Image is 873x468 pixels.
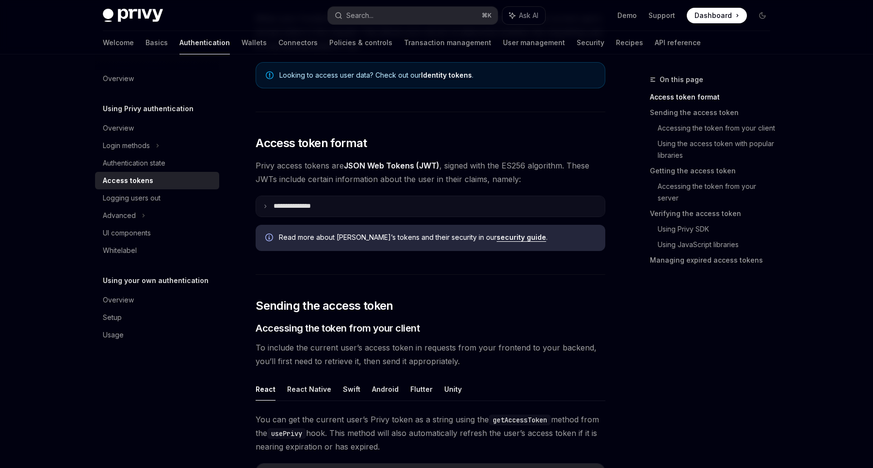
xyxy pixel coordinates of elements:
[444,378,462,401] button: Unity
[95,172,219,189] a: Access tokens
[421,71,472,80] a: Identity tokens
[256,321,420,335] span: Accessing the token from your client
[95,189,219,207] a: Logging users out
[95,326,219,344] a: Usage
[256,159,605,186] span: Privy access tokens are , signed with the ES256 algorithm. These JWTs include certain information...
[660,74,703,85] span: On this page
[242,31,267,54] a: Wallets
[616,31,643,54] a: Recipes
[650,105,778,120] a: Sending the access token
[519,11,538,20] span: Ask AI
[648,11,675,20] a: Support
[95,309,219,326] a: Setup
[256,135,367,151] span: Access token format
[103,210,136,221] div: Advanced
[279,233,596,242] span: Read more about [PERSON_NAME]’s tokens and their security in our .
[103,329,124,341] div: Usage
[343,378,360,401] button: Swift
[103,122,134,134] div: Overview
[410,378,433,401] button: Flutter
[482,12,492,19] span: ⌘ K
[256,341,605,368] span: To include the current user’s access token in requests from your frontend to your backend, you’ll...
[372,378,399,401] button: Android
[103,275,209,286] h5: Using your own authentication
[179,31,230,54] a: Authentication
[279,70,595,80] span: Looking to access user data? Check out our .
[103,157,165,169] div: Authentication state
[328,7,498,24] button: Search...⌘K
[95,242,219,259] a: Whitelabel
[267,428,306,439] code: usePrivy
[103,31,134,54] a: Welcome
[145,31,168,54] a: Basics
[658,179,778,206] a: Accessing the token from your server
[103,103,194,115] h5: Using Privy authentication
[95,291,219,309] a: Overview
[346,10,373,21] div: Search...
[103,227,151,239] div: UI components
[503,31,565,54] a: User management
[103,73,134,84] div: Overview
[103,245,137,256] div: Whitelabel
[577,31,604,54] a: Security
[650,89,778,105] a: Access token format
[266,71,274,79] svg: Note
[650,206,778,221] a: Verifying the access token
[103,9,163,22] img: dark logo
[103,294,134,306] div: Overview
[103,175,153,186] div: Access tokens
[287,378,331,401] button: React Native
[256,298,393,314] span: Sending the access token
[617,11,637,20] a: Demo
[658,237,778,252] a: Using JavaScript libraries
[489,415,551,425] code: getAccessToken
[256,378,275,401] button: React
[95,70,219,87] a: Overview
[658,221,778,237] a: Using Privy SDK
[95,224,219,242] a: UI components
[103,192,161,204] div: Logging users out
[658,136,778,163] a: Using the access token with popular libraries
[687,8,747,23] a: Dashboard
[650,163,778,179] a: Getting the access token
[103,312,122,323] div: Setup
[695,11,732,20] span: Dashboard
[103,140,150,151] div: Login methods
[404,31,491,54] a: Transaction management
[265,234,275,243] svg: Info
[650,252,778,268] a: Managing expired access tokens
[256,413,605,453] span: You can get the current user’s Privy token as a string using the method from the hook. This metho...
[755,8,770,23] button: Toggle dark mode
[497,233,546,242] a: security guide
[278,31,318,54] a: Connectors
[502,7,545,24] button: Ask AI
[658,120,778,136] a: Accessing the token from your client
[329,31,392,54] a: Policies & controls
[344,161,439,171] a: JSON Web Tokens (JWT)
[655,31,701,54] a: API reference
[95,154,219,172] a: Authentication state
[95,119,219,137] a: Overview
